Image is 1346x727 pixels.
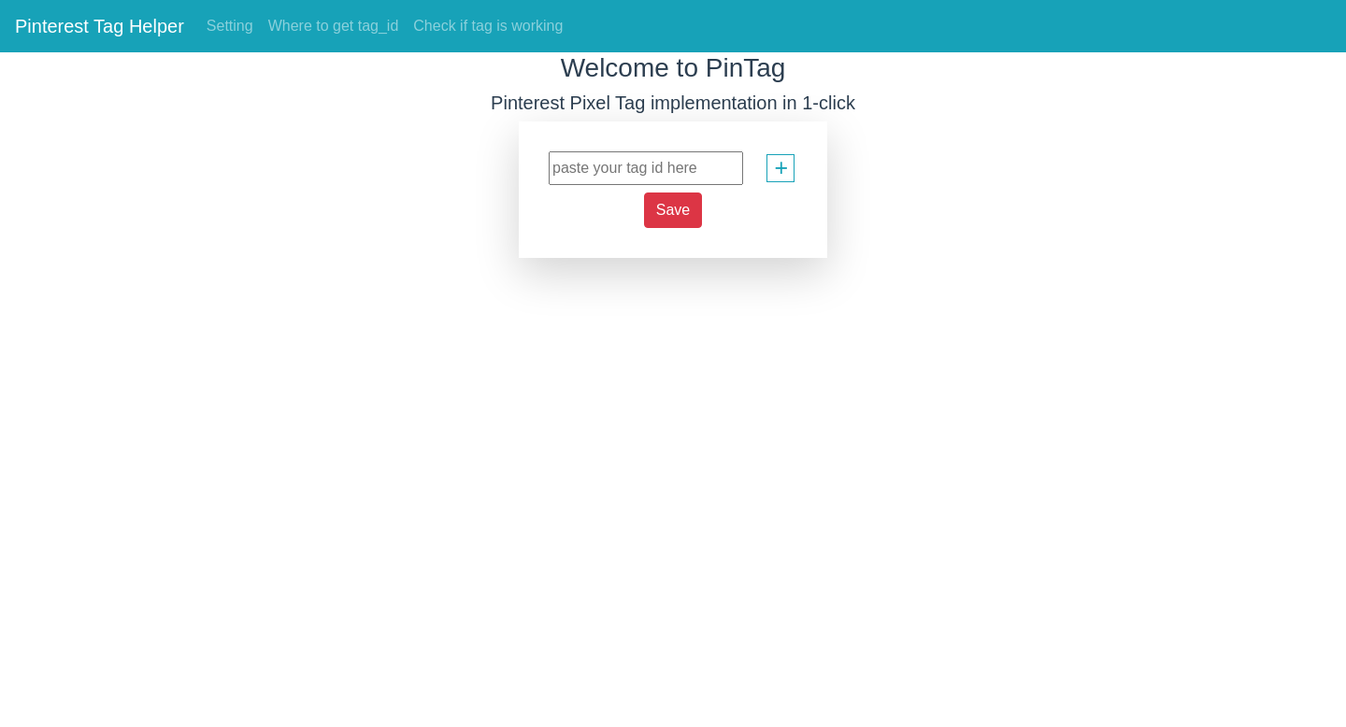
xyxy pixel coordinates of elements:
span: + [774,150,788,186]
a: Check if tag is working [406,7,570,45]
input: paste your tag id here [549,151,743,185]
button: Save [644,192,702,228]
a: Pinterest Tag Helper [15,7,184,45]
a: Setting [199,7,261,45]
span: Save [656,202,690,218]
a: Where to get tag_id [261,7,407,45]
